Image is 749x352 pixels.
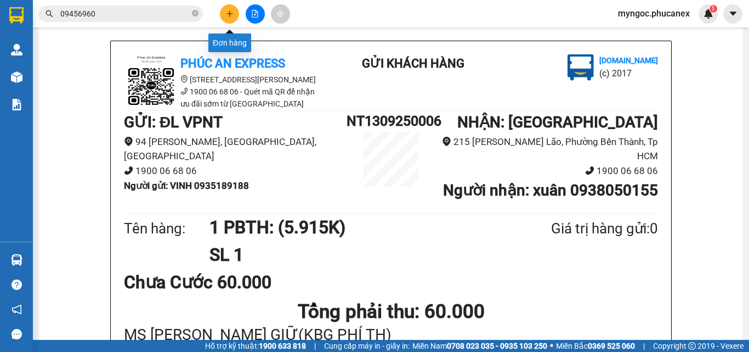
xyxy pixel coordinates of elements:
[124,217,209,240] div: Tên hàng:
[208,33,251,52] div: Đơn hàng
[643,340,645,352] span: |
[220,4,239,24] button: plus
[124,269,300,296] div: Chưa Cước 60.000
[124,164,347,178] li: 1900 06 68 06
[119,14,145,40] img: logo.jpg
[443,181,658,199] b: Người nhận : xuân 0938050155
[271,4,290,24] button: aim
[12,280,22,290] span: question-circle
[124,137,133,146] span: environment
[11,99,22,110] img: solution-icon
[688,342,696,350] span: copyright
[46,10,53,18] span: search
[226,10,234,18] span: plus
[498,217,658,240] div: Giá trị hàng gửi: 0
[314,340,316,352] span: |
[362,57,464,70] b: Gửi khách hàng
[435,164,658,178] li: 1900 06 68 06
[711,5,715,13] span: 1
[723,4,742,24] button: caret-down
[442,137,451,146] span: environment
[92,52,151,66] li: (c) 2017
[180,75,188,83] span: environment
[12,329,22,339] span: message
[556,340,635,352] span: Miền Bắc
[205,340,306,352] span: Hỗ trợ kỹ thuật:
[180,87,188,95] span: phone
[60,8,190,20] input: Tìm tên, số ĐT hoặc mã đơn
[180,57,285,70] b: Phúc An Express
[209,214,498,241] h1: 1 PBTH: (5.915K)
[11,254,22,266] img: warehouse-icon
[124,327,658,344] div: MS [PERSON_NAME] GIỮ(KBG PHÍ TH)
[192,10,198,16] span: close-circle
[124,297,658,327] h1: Tổng phải thu: 60.000
[12,304,22,315] span: notification
[14,14,69,69] img: logo.jpg
[457,113,658,131] b: NHẬN : [GEOGRAPHIC_DATA]
[276,10,284,18] span: aim
[92,42,151,51] b: [DOMAIN_NAME]
[259,342,306,350] strong: 1900 633 818
[11,71,22,83] img: warehouse-icon
[124,135,347,164] li: 94 [PERSON_NAME], [GEOGRAPHIC_DATA], [GEOGRAPHIC_DATA]
[412,340,547,352] span: Miền Nam
[124,113,223,131] b: GỬI : ĐL VPNT
[124,166,133,175] span: phone
[124,54,179,109] img: logo.jpg
[585,166,594,175] span: phone
[710,5,717,13] sup: 1
[588,342,635,350] strong: 0369 525 060
[703,9,713,19] img: icon-new-feature
[599,66,658,80] li: (c) 2017
[609,7,699,20] span: myngoc.phucanex
[67,16,109,68] b: Gửi khách hàng
[14,71,57,142] b: Phúc An Express
[435,135,658,164] li: 215 [PERSON_NAME] Lão, Phường Bến Thành, Tp HCM
[192,9,198,19] span: close-circle
[246,4,265,24] button: file-add
[9,7,24,24] img: logo-vxr
[324,340,410,352] span: Cung cấp máy in - giấy in:
[124,86,321,110] li: 1900 06 68 06 - Quét mã QR để nhận ưu đãi sớm từ [GEOGRAPHIC_DATA]
[568,54,594,81] img: logo.jpg
[124,74,321,86] li: [STREET_ADDRESS][PERSON_NAME]
[599,56,658,65] b: [DOMAIN_NAME]
[124,180,249,191] b: Người gửi : VINH 0935189188
[550,344,553,348] span: ⚪️
[728,9,738,19] span: caret-down
[251,10,259,18] span: file-add
[11,44,22,55] img: warehouse-icon
[209,241,498,269] h1: SL 1
[447,342,547,350] strong: 0708 023 035 - 0935 103 250
[347,110,435,132] h1: NT1309250006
